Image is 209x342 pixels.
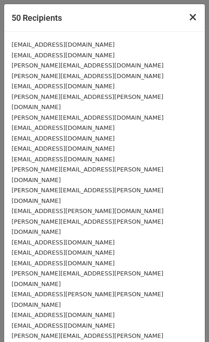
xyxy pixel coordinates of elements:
[12,41,115,48] small: [EMAIL_ADDRESS][DOMAIN_NAME]
[12,249,115,256] small: [EMAIL_ADDRESS][DOMAIN_NAME]
[12,145,115,152] small: [EMAIL_ADDRESS][DOMAIN_NAME]
[12,260,115,267] small: [EMAIL_ADDRESS][DOMAIN_NAME]
[12,239,115,246] small: [EMAIL_ADDRESS][DOMAIN_NAME]
[12,322,115,329] small: [EMAIL_ADDRESS][DOMAIN_NAME]
[12,208,164,214] small: [EMAIL_ADDRESS][PERSON_NAME][DOMAIN_NAME]
[12,93,163,111] small: [PERSON_NAME][EMAIL_ADDRESS][PERSON_NAME][DOMAIN_NAME]
[181,4,205,30] button: Close
[12,311,115,318] small: [EMAIL_ADDRESS][DOMAIN_NAME]
[12,135,115,142] small: [EMAIL_ADDRESS][DOMAIN_NAME]
[12,218,163,236] small: [PERSON_NAME][EMAIL_ADDRESS][PERSON_NAME][DOMAIN_NAME]
[12,73,164,79] small: [PERSON_NAME][EMAIL_ADDRESS][DOMAIN_NAME]
[12,52,115,59] small: [EMAIL_ADDRESS][DOMAIN_NAME]
[163,298,209,342] iframe: Chat Widget
[12,291,163,308] small: [EMAIL_ADDRESS][PERSON_NAME][PERSON_NAME][DOMAIN_NAME]
[12,12,62,24] h5: 50 Recipients
[12,114,164,121] small: [PERSON_NAME][EMAIL_ADDRESS][DOMAIN_NAME]
[12,156,115,163] small: [EMAIL_ADDRESS][DOMAIN_NAME]
[12,166,163,183] small: [PERSON_NAME][EMAIL_ADDRESS][PERSON_NAME][DOMAIN_NAME]
[12,62,164,69] small: [PERSON_NAME][EMAIL_ADDRESS][DOMAIN_NAME]
[12,187,163,204] small: [PERSON_NAME][EMAIL_ADDRESS][PERSON_NAME][DOMAIN_NAME]
[12,83,115,90] small: [EMAIL_ADDRESS][DOMAIN_NAME]
[188,11,197,24] span: ×
[12,124,115,131] small: [EMAIL_ADDRESS][DOMAIN_NAME]
[12,270,163,287] small: [PERSON_NAME][EMAIL_ADDRESS][PERSON_NAME][DOMAIN_NAME]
